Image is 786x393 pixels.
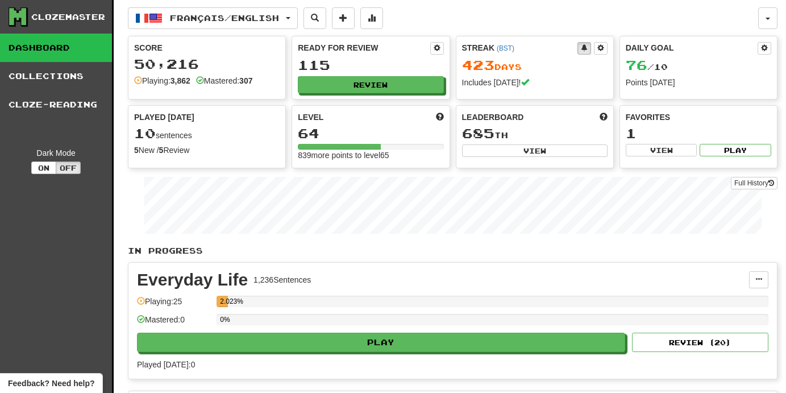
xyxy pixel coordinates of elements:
[731,177,777,189] a: Full History
[8,378,94,389] span: Open feedback widget
[31,11,105,23] div: Clozemaster
[239,76,252,85] strong: 307
[462,57,494,73] span: 423
[56,162,81,174] button: Off
[298,76,443,93] button: Review
[462,144,608,157] button: View
[137,333,625,352] button: Play
[134,146,139,155] strong: 5
[303,7,326,29] button: Search sentences
[462,111,524,123] span: Leaderboard
[137,271,248,288] div: Everyday Life
[462,77,608,88] div: Includes [DATE]!
[128,245,777,257] p: In Progress
[497,44,514,52] a: (BST)
[298,126,443,140] div: 64
[298,58,443,72] div: 115
[134,144,280,156] div: New / Review
[462,58,608,73] div: Day s
[134,42,280,53] div: Score
[626,126,771,140] div: 1
[632,333,768,352] button: Review (20)
[298,150,443,161] div: 839 more points to level 65
[159,146,164,155] strong: 5
[134,126,280,141] div: sentences
[462,125,494,141] span: 685
[436,111,444,123] span: Score more points to level up
[626,111,771,123] div: Favorites
[137,296,211,315] div: Playing: 25
[626,57,647,73] span: 76
[332,7,355,29] button: Add sentence to collection
[626,77,771,88] div: Points [DATE]
[220,296,227,307] div: 2.023%
[600,111,608,123] span: This week in points, UTC
[31,162,56,174] button: On
[253,274,311,286] div: 1,236 Sentences
[700,144,771,156] button: Play
[626,144,697,156] button: View
[128,7,298,29] button: Français/English
[626,42,758,55] div: Daily Goal
[360,7,383,29] button: More stats
[298,42,430,53] div: Ready for Review
[196,75,253,86] div: Mastered:
[9,147,103,159] div: Dark Mode
[462,42,577,53] div: Streak
[134,57,280,71] div: 50,216
[137,314,211,333] div: Mastered: 0
[298,111,323,123] span: Level
[134,111,194,123] span: Played [DATE]
[170,76,190,85] strong: 3,862
[134,125,156,141] span: 10
[626,62,668,72] span: / 10
[137,360,195,369] span: Played [DATE]: 0
[134,75,190,86] div: Playing:
[170,13,279,23] span: Français / English
[462,126,608,141] div: th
